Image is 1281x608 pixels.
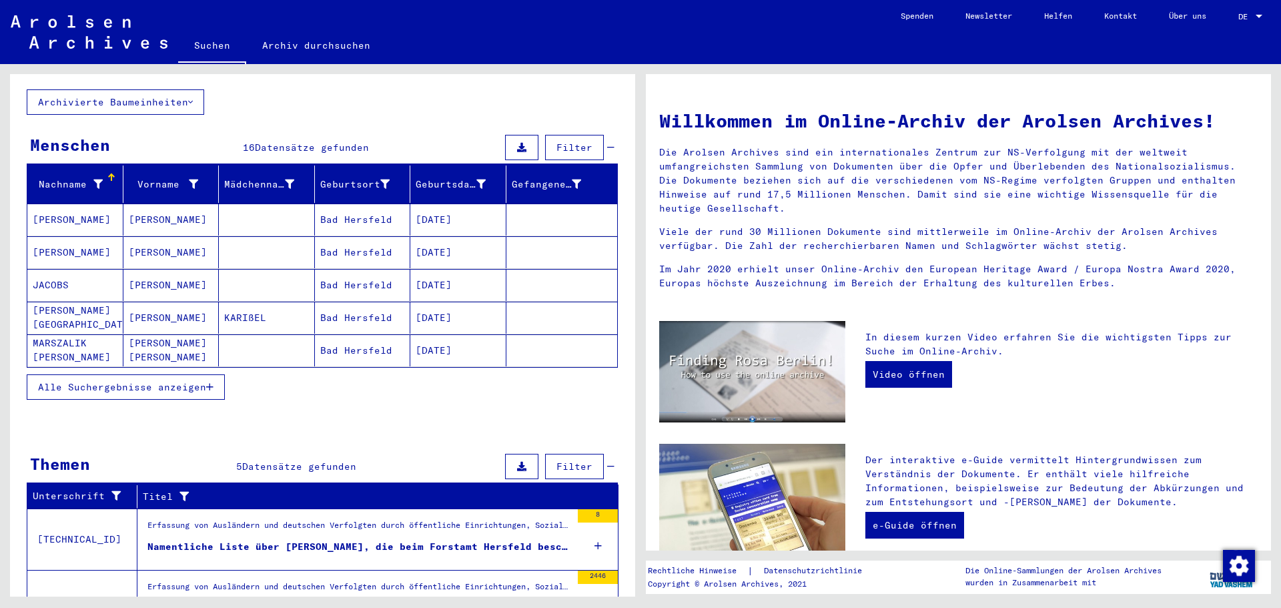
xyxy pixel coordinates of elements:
font: [PERSON_NAME] [129,214,207,226]
font: Willkommen im Online-Archiv der Arolsen Archives! [659,109,1215,132]
font: Der interaktive e-Guide vermittelt Hintergrundwissen zum Verständnis der Dokumente. Er enthält vi... [865,454,1244,508]
font: Die Arolsen Archives sind ein internationales Zentrum zur NS-Verfolgung mit der weltweit umfangre... [659,146,1236,214]
img: Arolsen_neg.svg [11,15,167,49]
mat-header-cell: Mädchenname [219,166,315,203]
mat-header-cell: Geburtsort [315,166,411,203]
font: [DATE] [416,312,452,324]
button: Archivierte Baumeinheiten [27,89,204,115]
font: | [747,565,753,577]
font: [PERSON_NAME] [129,312,207,324]
font: Helfen [1044,11,1072,21]
font: Bad Hersfeld [320,312,392,324]
font: Titel [143,491,173,503]
font: [DATE] [416,214,452,226]
font: Copyright © Arolsen Archives, 2021 [648,579,807,589]
font: e-Guide öffnen [873,519,957,531]
font: 5 [236,461,242,473]
a: Video öffnen [865,361,952,388]
button: Filter [545,135,604,160]
font: Menschen [30,135,110,155]
font: Bad Hersfeld [320,246,392,258]
font: Namentliche Liste über [PERSON_NAME], die beim Forstamt Hersfeld beschäftigt waren. Beschäftigung... [147,541,874,553]
font: Gefangener # [512,178,584,190]
font: Viele der rund 30 Millionen Dokumente sind mittlerweile im Online-Archiv der Arolsen Archives ver... [659,226,1218,252]
a: Suchen [178,29,246,64]
mat-header-cell: Vorname [123,166,220,203]
font: Filter [556,141,592,154]
font: [PERSON_NAME] [GEOGRAPHIC_DATA] [33,304,135,330]
font: Suchen [194,39,230,51]
mat-header-cell: Geburtsdatum [410,166,506,203]
img: Einwilligung ändern [1223,550,1255,582]
font: Geburtsort [320,178,380,190]
font: wurden in Zusammenarbeit mit [965,577,1096,587]
img: yv_logo.png [1207,560,1257,593]
font: 16 [243,141,255,154]
font: Rechtliche Hinweise [648,565,737,575]
a: e-Guide öffnen [865,512,964,539]
button: Filter [545,454,604,479]
font: Archiv durchsuchen [262,39,370,51]
mat-header-cell: Nachname [27,166,123,203]
font: Spenden [901,11,933,21]
mat-header-cell: Gefangener # [506,166,618,203]
div: Mädchenname [224,174,314,195]
font: Die Online-Sammlungen der Arolsen Archives [965,565,1162,575]
font: 8 [596,510,600,519]
font: [TECHNICAL_ID] [37,595,121,607]
font: 2446 [590,571,606,580]
font: Themen [30,454,90,474]
font: Alle Suchergebnisse anzeigen [38,381,206,393]
font: [PERSON_NAME] [33,246,111,258]
div: Titel [143,486,602,507]
font: JACOBS [33,279,69,291]
font: DE [1238,11,1248,21]
font: MARSZALIK [PERSON_NAME] [33,337,111,363]
font: Datensätze gefunden [255,141,369,154]
a: Rechtliche Hinweise [648,564,747,578]
font: Bad Hersfeld [320,344,392,356]
font: Über uns [1169,11,1206,21]
font: Datensätze gefunden [242,461,356,473]
img: eguide.jpg [659,444,845,568]
font: Filter [556,461,592,473]
font: KARIßEL [224,312,266,324]
div: Geburtsdatum [416,174,506,195]
font: Video öffnen [873,368,945,380]
font: Bad Hersfeld [320,279,392,291]
div: Gefangener # [512,174,602,195]
font: In diesem kurzen Video erfahren Sie die wichtigsten Tipps zur Suche im Online-Archiv. [865,331,1232,357]
a: Archiv durchsuchen [246,29,386,61]
img: video.jpg [659,321,845,422]
font: [DATE] [416,344,452,356]
font: [PERSON_NAME] [129,246,207,258]
font: Mädchenname [224,178,290,190]
font: Bad Hersfeld [320,214,392,226]
font: Datenschutzrichtlinie [764,565,862,575]
div: Vorname [129,174,219,195]
a: Datenschutzrichtlinie [753,564,878,578]
font: Unterschrift [33,490,105,502]
font: Geburtsdatum [416,178,488,190]
font: [DATE] [416,246,452,258]
font: [DATE] [416,279,452,291]
font: [TECHNICAL_ID] [37,533,121,545]
font: Newsletter [965,11,1012,21]
font: Vorname [137,178,179,190]
font: [PERSON_NAME] [PERSON_NAME] [129,337,207,363]
font: Im Jahr 2020 erhielt unser Online-Archiv den European Heritage Award / Europa Nostra Award 2020, ... [659,263,1236,289]
div: Unterschrift [33,486,137,507]
font: [PERSON_NAME] [129,279,207,291]
div: Nachname [33,174,123,195]
button: Alle Suchergebnisse anzeigen [27,374,225,400]
font: [PERSON_NAME] [33,214,111,226]
font: Nachname [39,178,87,190]
font: Kontakt [1104,11,1137,21]
font: Archivierte Baumeinheiten [38,96,188,108]
div: Geburtsort [320,174,410,195]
